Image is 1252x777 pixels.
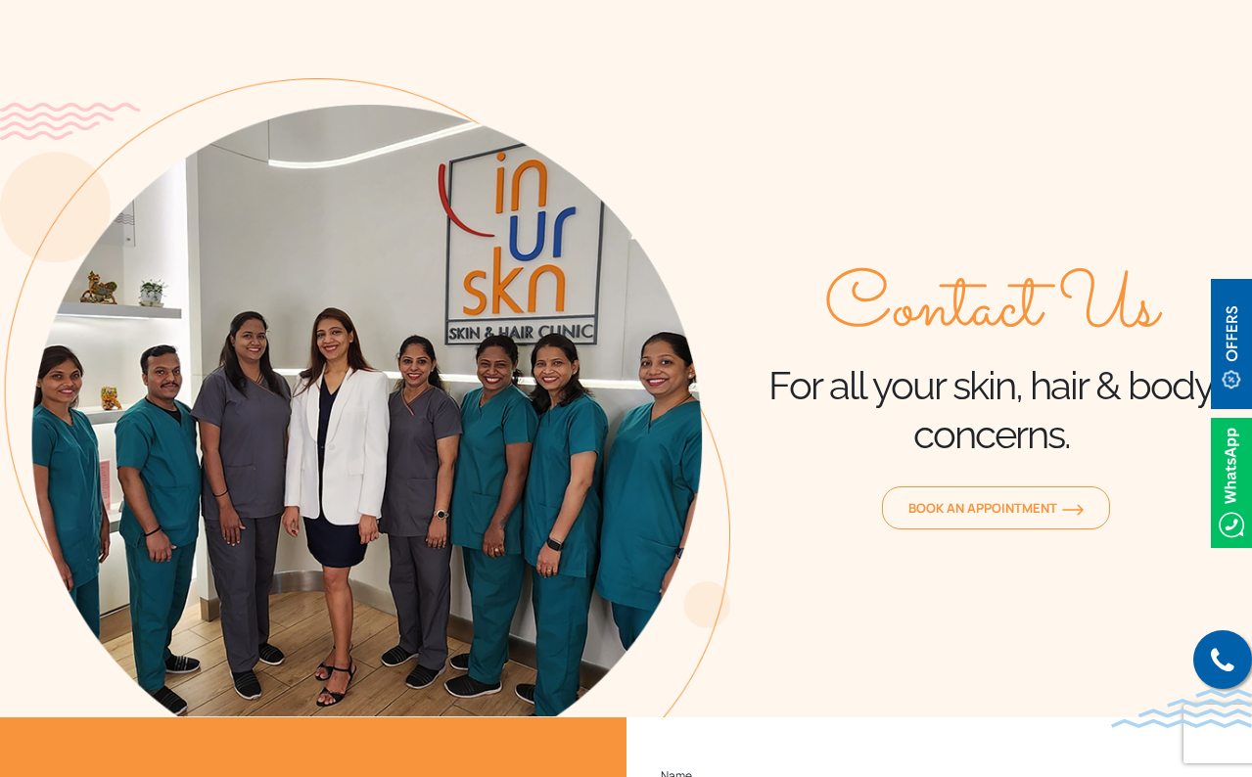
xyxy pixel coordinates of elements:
[730,265,1252,459] div: For all your skin, hair & body concerns.
[882,486,1110,529] a: Book an Appointmentorange-arrow
[824,265,1158,353] span: Contact Us
[1211,471,1252,492] a: Whatsappicon
[908,499,1084,517] span: Book an Appointment
[1062,504,1084,516] img: orange-arrow
[1211,279,1252,409] img: offerBt
[1211,418,1252,548] img: Whatsappicon
[1111,689,1252,728] img: bluewave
